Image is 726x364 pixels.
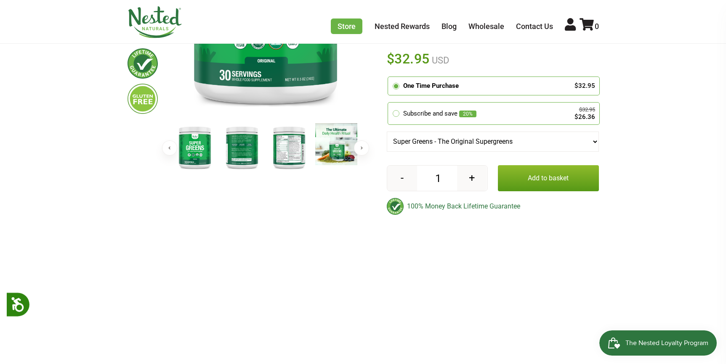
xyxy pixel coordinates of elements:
button: Add to basket [498,165,599,191]
img: badge-lifetimeguarantee-color.svg [387,198,404,215]
img: Super Greens - The Original Supergreens [268,123,310,171]
img: lifetimeguarantee [128,48,158,79]
iframe: Reviews Widget [128,228,599,353]
img: Super Greens - The Original Supergreens [221,123,263,171]
img: Nested Naturals [128,6,182,38]
a: Wholesale [468,22,504,31]
a: Nested Rewards [375,22,430,31]
img: Super Greens - The Original Supergreens [315,123,357,165]
img: Super Greens - The Original Supergreens [174,123,216,171]
button: Previous [162,140,177,156]
iframe: Button to open loyalty program pop-up [599,330,718,356]
a: Blog [441,22,457,31]
span: USD [430,55,449,66]
span: 0 [595,22,599,31]
button: - [387,166,417,191]
a: Store [331,18,362,34]
img: glutenfree [128,84,158,114]
div: 100% Money Back Lifetime Guarantee [387,198,599,215]
button: + [457,166,487,191]
span: $32.95 [387,50,430,68]
a: 0 [580,22,599,31]
button: Next [354,140,369,156]
a: Contact Us [516,22,553,31]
